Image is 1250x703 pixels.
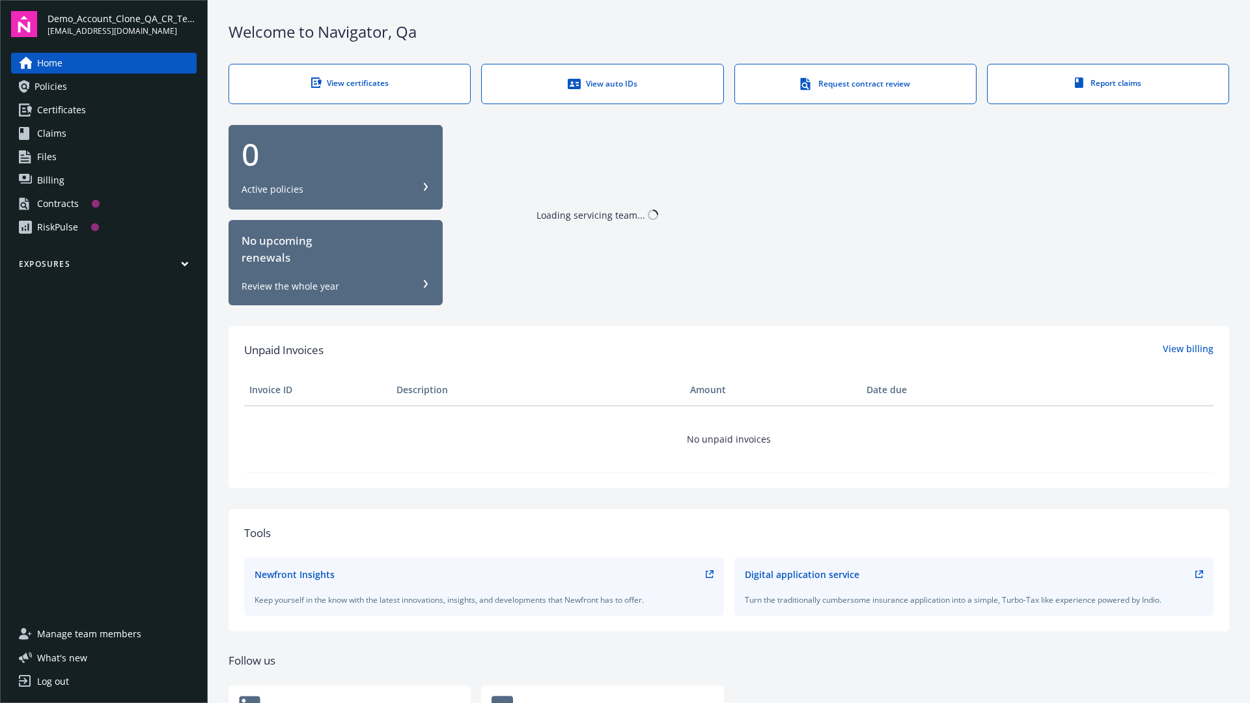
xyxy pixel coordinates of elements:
div: RiskPulse [37,217,78,238]
a: Request contract review [734,64,977,104]
span: Unpaid Invoices [244,342,324,359]
div: 0 [242,139,430,170]
a: Certificates [11,100,197,120]
span: Policies [35,76,67,97]
div: Contracts [37,193,79,214]
span: Manage team members [37,624,141,644]
a: Billing [11,170,197,191]
button: No upcomingrenewalsReview the whole year [229,220,443,305]
div: Follow us [229,652,1229,669]
button: Demo_Account_Clone_QA_CR_Tests_Prospect[EMAIL_ADDRESS][DOMAIN_NAME] [48,11,197,37]
a: View certificates [229,64,471,104]
th: Description [391,374,685,406]
th: Amount [685,374,861,406]
a: Claims [11,123,197,144]
div: View certificates [255,77,444,89]
div: Report claims [1014,77,1202,89]
th: Invoice ID [244,374,391,406]
button: What's new [11,651,108,665]
th: Date due [861,374,1008,406]
div: Keep yourself in the know with the latest innovations, insights, and developments that Newfront h... [255,594,714,605]
a: Report claims [987,64,1229,104]
div: Newfront Insights [255,568,335,581]
a: Contracts [11,193,197,214]
td: No unpaid invoices [244,406,1214,472]
img: navigator-logo.svg [11,11,37,37]
div: Review the whole year [242,280,339,293]
span: Home [37,53,62,74]
div: View auto IDs [508,77,697,90]
span: Billing [37,170,64,191]
a: View billing [1163,342,1214,359]
a: Home [11,53,197,74]
button: 0Active policies [229,125,443,210]
a: Files [11,146,197,167]
div: Log out [37,671,69,692]
span: Demo_Account_Clone_QA_CR_Tests_Prospect [48,12,197,25]
div: Welcome to Navigator , Qa [229,21,1229,43]
div: Turn the traditionally cumbersome insurance application into a simple, Turbo-Tax like experience ... [745,594,1204,605]
div: Tools [244,525,1214,542]
a: Manage team members [11,624,197,644]
div: Digital application service [745,568,859,581]
div: No upcoming renewals [242,232,430,267]
span: [EMAIL_ADDRESS][DOMAIN_NAME] [48,25,197,37]
button: Exposures [11,258,197,275]
a: RiskPulse [11,217,197,238]
span: Files [37,146,57,167]
a: View auto IDs [481,64,723,104]
a: Policies [11,76,197,97]
div: Active policies [242,183,303,196]
span: What ' s new [37,651,87,665]
div: Loading servicing team... [536,208,645,222]
span: Claims [37,123,66,144]
div: Request contract review [761,77,950,90]
span: Certificates [37,100,86,120]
